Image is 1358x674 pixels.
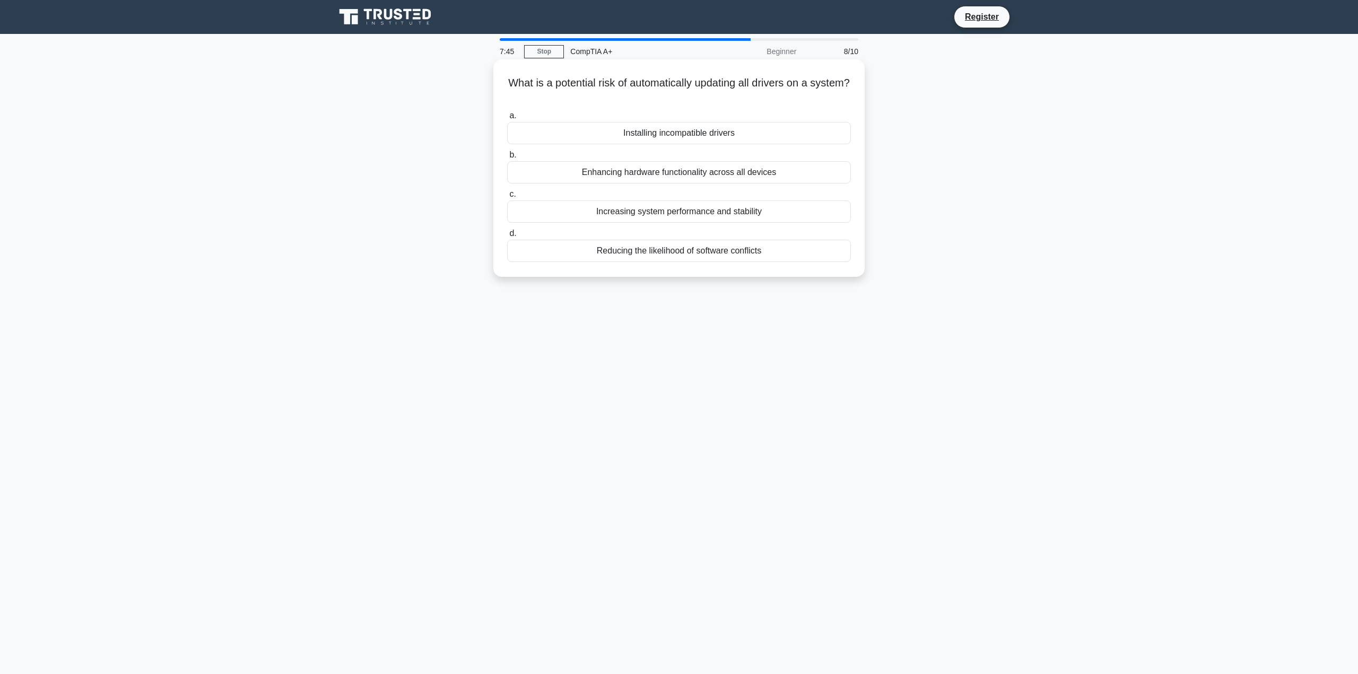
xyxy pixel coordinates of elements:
[509,229,516,238] span: d.
[710,41,803,62] div: Beginner
[564,41,710,62] div: CompTIA A+
[509,189,516,198] span: c.
[507,240,851,262] div: Reducing the likelihood of software conflicts
[493,41,524,62] div: 7:45
[524,45,564,58] a: Stop
[506,76,852,103] h5: What is a potential risk of automatically updating all drivers on a system?
[507,200,851,223] div: Increasing system performance and stability
[509,150,516,159] span: b.
[509,111,516,120] span: a.
[959,10,1005,23] a: Register
[507,122,851,144] div: Installing incompatible drivers
[507,161,851,183] div: Enhancing hardware functionality across all devices
[803,41,865,62] div: 8/10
